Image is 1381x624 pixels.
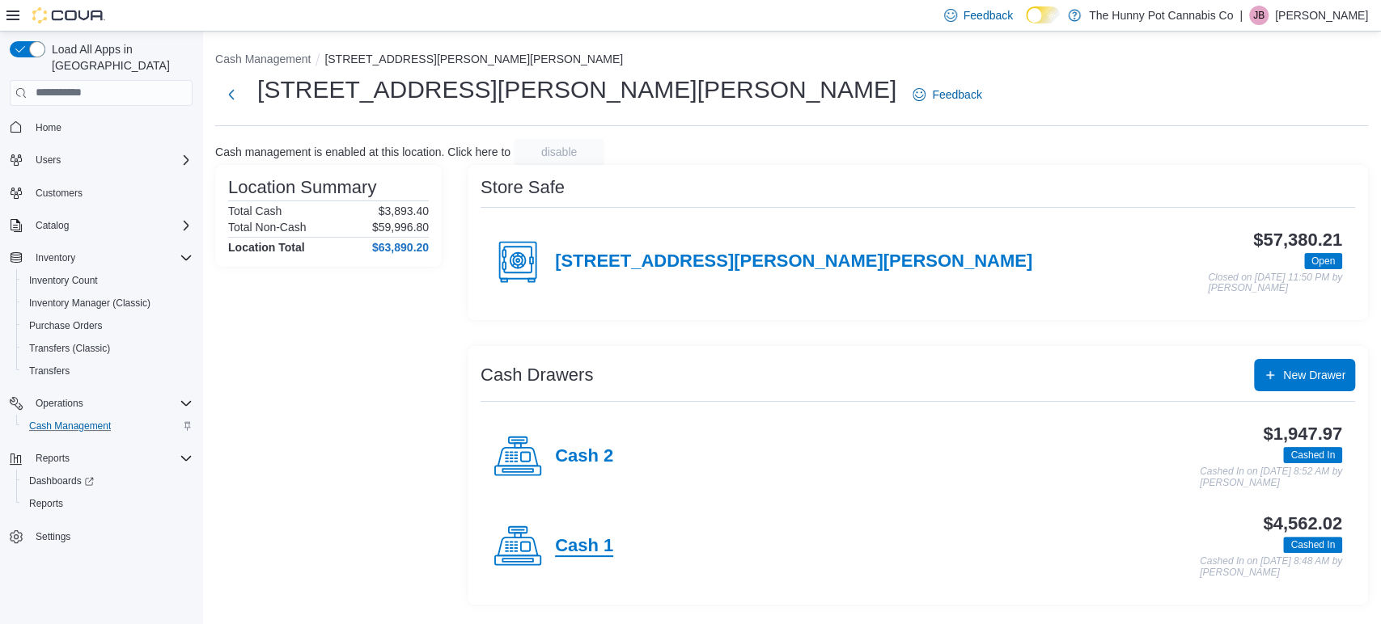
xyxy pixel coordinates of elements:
[16,314,199,337] button: Purchase Orders
[23,339,116,358] a: Transfers (Classic)
[29,183,193,203] span: Customers
[1254,359,1355,391] button: New Drawer
[29,150,193,170] span: Users
[1200,466,1342,488] p: Cashed In on [DATE] 8:52 AM by [PERSON_NAME]
[932,86,981,103] span: Feedback
[372,221,429,234] p: $59,996.80
[23,316,193,335] span: Purchase Orders
[1283,447,1342,463] span: Cashed In
[1253,6,1265,25] span: JB
[1263,514,1342,533] h3: $4,562.02
[36,251,75,264] span: Inventory
[23,361,193,381] span: Transfers
[23,271,193,290] span: Inventory Count
[1283,537,1342,553] span: Cashed In
[228,221,307,234] h6: Total Non-Cash
[16,415,199,437] button: Cash Management
[29,527,77,546] a: Settings
[16,292,199,314] button: Inventory Manager (Classic)
[36,219,69,232] span: Catalog
[29,342,110,355] span: Transfers (Classic)
[16,492,199,515] button: Reports
[29,319,103,332] span: Purchase Orders
[23,471,193,491] span: Dashboards
[1253,230,1342,250] h3: $57,380.21
[215,78,248,111] button: Next
[29,474,94,487] span: Dashboards
[23,271,104,290] a: Inventory Count
[16,337,199,360] button: Transfers (Classic)
[541,144,577,160] span: disable
[29,526,193,546] span: Settings
[23,293,157,313] a: Inventory Manager (Classic)
[228,241,305,254] h4: Location Total
[29,216,75,235] button: Catalog
[3,149,199,171] button: Users
[228,178,376,197] h3: Location Summary
[3,525,199,548] button: Settings
[555,536,613,557] h4: Cash 1
[29,150,67,170] button: Users
[1249,6,1269,25] div: Jessie Britton
[10,109,193,591] nav: Complex example
[215,145,510,158] p: Cash management is enabled at this location. Click here to
[1263,424,1342,444] h3: $1,947.97
[36,187,83,200] span: Customers
[1208,272,1342,294] p: Closed on [DATE] 11:50 PM by [PERSON_NAME]
[257,74,896,106] h1: [STREET_ADDRESS][PERSON_NAME][PERSON_NAME]
[3,247,199,269] button: Inventory
[3,116,199,139] button: Home
[379,204,429,217] p: $3,893.40
[215,53,311,65] button: Cash Management
[29,394,193,413] span: Operations
[1200,556,1342,578] p: Cashed In on [DATE] 8:48 AM by [PERSON_NAME]
[215,51,1368,70] nav: An example of EuiBreadcrumbs
[36,530,70,543] span: Settings
[29,497,63,510] span: Reports
[36,121,61,134] span: Home
[16,360,199,382] button: Transfers
[23,416,117,436] a: Cash Management
[36,154,61,167] span: Users
[29,248,82,268] button: Inventory
[324,53,623,65] button: [STREET_ADDRESS][PERSON_NAME][PERSON_NAME]
[555,251,1032,272] h4: [STREET_ADDRESS][PERSON_NAME][PERSON_NAME]
[1304,253,1342,269] span: Open
[23,494,70,513] a: Reports
[3,181,199,204] button: Customers
[1275,6,1368,25] p: [PERSON_NAME]
[514,139,604,165] button: disable
[481,365,593,385] h3: Cash Drawers
[23,339,193,358] span: Transfers (Classic)
[1290,538,1335,552] span: Cashed In
[36,452,70,465] span: Reports
[23,293,193,313] span: Inventory Manager (Classic)
[1026,6,1060,23] input: Dark Mode
[481,178,565,197] h3: Store Safe
[29,394,90,413] button: Operations
[29,449,76,468] button: Reports
[29,216,193,235] span: Catalog
[29,297,150,310] span: Inventory Manager (Classic)
[964,7,1013,23] span: Feedback
[1311,254,1335,268] span: Open
[29,117,193,137] span: Home
[29,118,68,137] a: Home
[16,269,199,292] button: Inventory Count
[29,248,193,268] span: Inventory
[1283,367,1345,383] span: New Drawer
[23,471,100,491] a: Dashboards
[23,316,109,335] a: Purchase Orders
[228,204,282,217] h6: Total Cash
[16,470,199,492] a: Dashboards
[23,416,193,436] span: Cash Management
[372,241,429,254] h4: $63,890.20
[3,214,199,237] button: Catalog
[23,361,76,381] a: Transfers
[29,183,89,203] a: Customers
[36,397,83,410] span: Operations
[3,392,199,415] button: Operations
[3,447,199,470] button: Reports
[32,7,105,23] img: Cova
